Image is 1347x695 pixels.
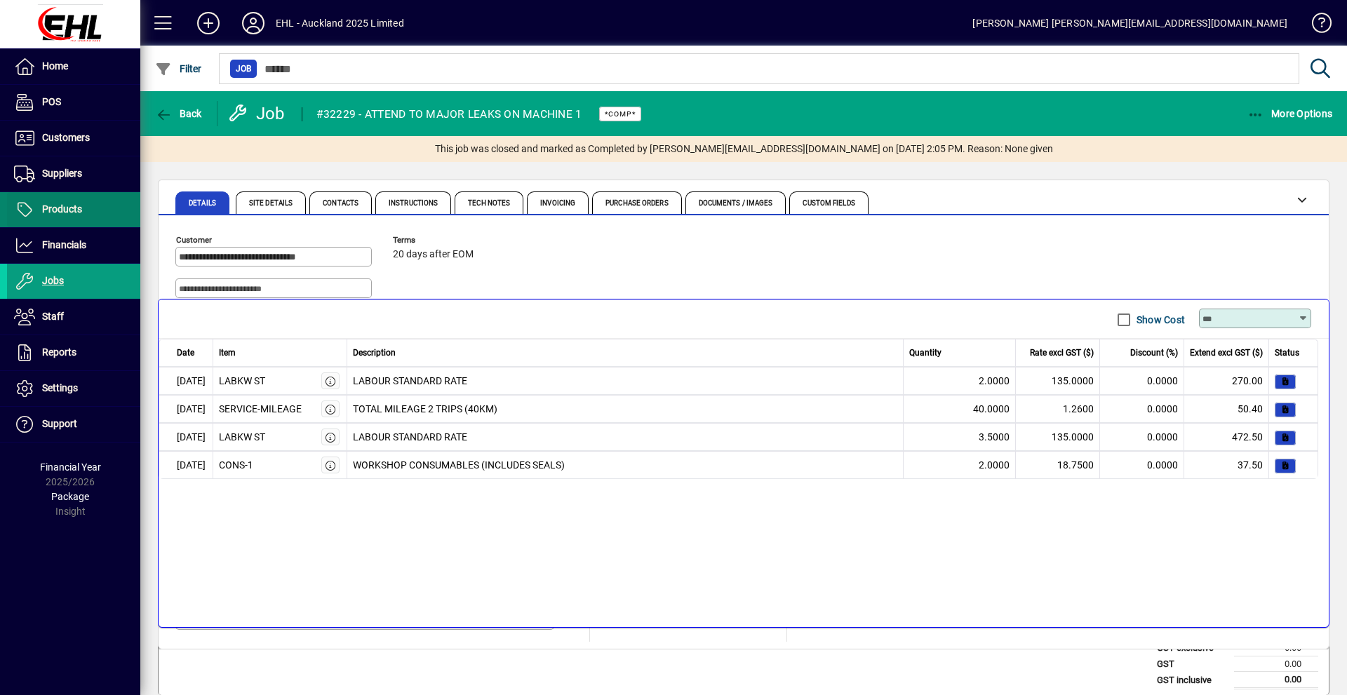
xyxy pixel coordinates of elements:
[155,63,202,74] span: Filter
[42,311,64,322] span: Staff
[7,156,140,191] a: Suppliers
[967,142,1053,156] span: Reason: None given
[972,12,1287,34] div: [PERSON_NAME] [PERSON_NAME][EMAIL_ADDRESS][DOMAIN_NAME]
[979,374,1010,389] span: 2.0000
[1016,395,1100,423] td: 1.2600
[979,458,1010,473] span: 2.0000
[159,451,213,479] td: [DATE]
[1100,395,1184,423] td: 0.0000
[909,346,941,359] span: Quantity
[51,491,89,502] span: Package
[7,121,140,156] a: Customers
[42,132,90,143] span: Customers
[42,418,77,429] span: Support
[1301,3,1329,48] a: Knowledge Base
[1184,367,1269,395] td: 270.00
[152,101,206,126] button: Back
[219,374,265,389] div: LABKW ST
[155,108,202,119] span: Back
[347,423,904,451] td: LABOUR STANDARD RATE
[389,200,438,207] span: Instructions
[42,96,61,107] span: POS
[1275,346,1299,359] span: Status
[393,236,477,245] span: Terms
[186,11,231,36] button: Add
[152,56,206,81] button: Filter
[1244,101,1336,126] button: More Options
[1184,423,1269,451] td: 472.50
[353,346,396,359] span: Description
[979,430,1010,445] span: 3.5000
[140,101,217,126] app-page-header-button: Back
[236,62,251,76] span: Job
[1184,395,1269,423] td: 50.40
[1100,451,1184,479] td: 0.0000
[159,367,213,395] td: [DATE]
[40,461,101,473] span: Financial Year
[7,192,140,227] a: Products
[228,102,288,125] div: Job
[219,458,253,473] div: CONS-1
[276,12,404,34] div: EHL - Auckland 2025 Limited
[347,367,904,395] td: LABOUR STANDARD RATE
[1016,423,1100,451] td: 135.0000
[1190,346,1263,359] span: Extend excl GST ($)
[7,371,140,406] a: Settings
[1016,367,1100,395] td: 135.0000
[1234,672,1318,689] td: 0.00
[42,239,86,250] span: Financials
[42,60,68,72] span: Home
[605,200,669,207] span: Purchase Orders
[7,299,140,335] a: Staff
[1100,423,1184,451] td: 0.0000
[176,235,212,245] mat-label: Customer
[177,346,194,359] span: Date
[1150,672,1234,689] td: GST inclusive
[1030,346,1094,359] span: Rate excl GST ($)
[347,451,904,479] td: WORKSHOP CONSUMABLES (INCLUDES SEALS)
[7,407,140,442] a: Support
[1184,451,1269,479] td: 37.50
[540,200,575,207] span: Invoicing
[7,228,140,263] a: Financials
[219,346,236,359] span: Item
[159,395,213,423] td: [DATE]
[7,49,140,84] a: Home
[159,423,213,451] td: [DATE]
[1016,451,1100,479] td: 18.7500
[42,203,82,215] span: Products
[803,200,855,207] span: Custom Fields
[219,402,302,417] div: SERVICE-MILEAGE
[1234,656,1318,672] td: 0.00
[231,11,276,36] button: Profile
[219,430,265,445] div: LABKW ST
[1134,313,1185,327] label: Show Cost
[347,395,904,423] td: TOTAL MILEAGE 2 TRIPS (40KM)
[1247,108,1333,119] span: More Options
[699,200,773,207] span: Documents / Images
[468,200,510,207] span: Tech Notes
[7,335,140,370] a: Reports
[42,168,82,179] span: Suppliers
[316,103,582,126] div: #32229 - ATTEND TO MAJOR LEAKS ON MACHINE 1
[973,402,1010,417] span: 40.0000
[1100,367,1184,395] td: 0.0000
[249,200,293,207] span: Site Details
[42,346,76,358] span: Reports
[189,200,216,207] span: Details
[393,249,474,260] span: 20 days after EOM
[42,382,78,393] span: Settings
[1150,656,1234,672] td: GST
[323,200,358,207] span: Contacts
[7,85,140,120] a: POS
[435,142,965,156] span: This job was closed and marked as Completed by [PERSON_NAME][EMAIL_ADDRESS][DOMAIN_NAME] on [DATE...
[1130,346,1178,359] span: Discount (%)
[42,275,64,286] span: Jobs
